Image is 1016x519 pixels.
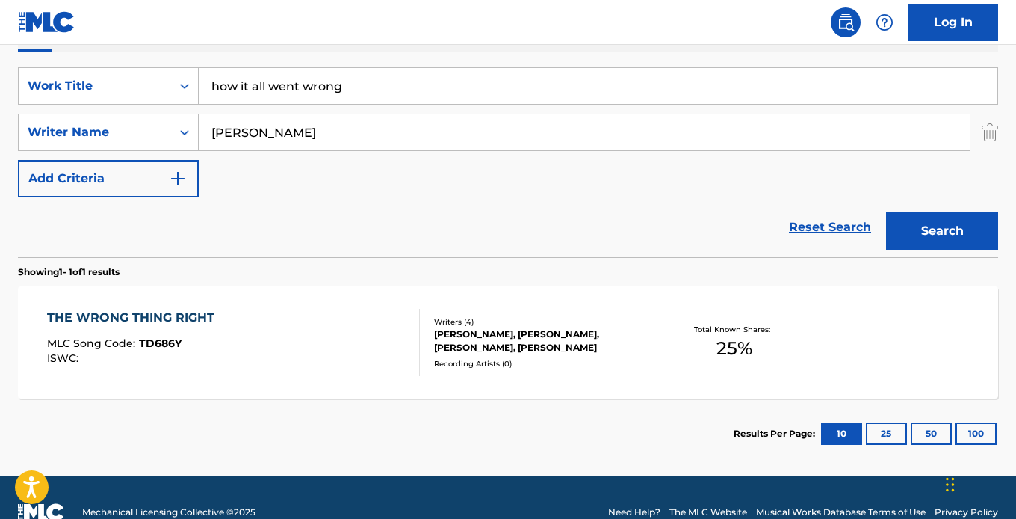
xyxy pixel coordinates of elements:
[886,212,998,250] button: Search
[47,351,82,365] span: ISWC :
[908,4,998,41] a: Log In
[935,506,998,519] a: Privacy Policy
[47,337,139,350] span: MLC Song Code :
[955,423,997,445] button: 100
[870,7,899,37] div: Help
[911,423,952,445] button: 50
[982,114,998,151] img: Delete Criterion
[831,7,861,37] a: Public Search
[837,13,855,31] img: search
[608,506,660,519] a: Need Help?
[18,67,998,257] form: Search Form
[169,170,187,188] img: 9d2ae6d4665cec9f34b9.svg
[821,423,862,445] button: 10
[866,423,907,445] button: 25
[946,462,955,507] div: Drag
[781,211,879,244] a: Reset Search
[669,506,747,519] a: The MLC Website
[82,506,255,519] span: Mechanical Licensing Collective © 2025
[941,447,1016,519] iframe: Chat Widget
[694,324,774,335] p: Total Known Shares:
[434,328,653,354] div: [PERSON_NAME], [PERSON_NAME], [PERSON_NAME], [PERSON_NAME]
[28,123,162,141] div: Writer Name
[434,358,653,369] div: Recording Artists ( 0 )
[28,77,162,95] div: Work Title
[18,286,998,399] a: THE WRONG THING RIGHTMLC Song Code:TD686YISWC:Writers (4)[PERSON_NAME], [PERSON_NAME], [PERSON_NA...
[139,337,182,350] span: TD686Y
[47,309,222,327] div: THE WRONG THING RIGHT
[716,335,752,362] span: 25 %
[734,427,819,440] p: Results Per Page:
[18,160,199,197] button: Add Criteria
[18,11,75,33] img: MLC Logo
[434,316,653,328] div: Writers ( 4 )
[756,506,926,519] a: Musical Works Database Terms of Use
[18,265,120,279] p: Showing 1 - 1 of 1 results
[876,13,893,31] img: help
